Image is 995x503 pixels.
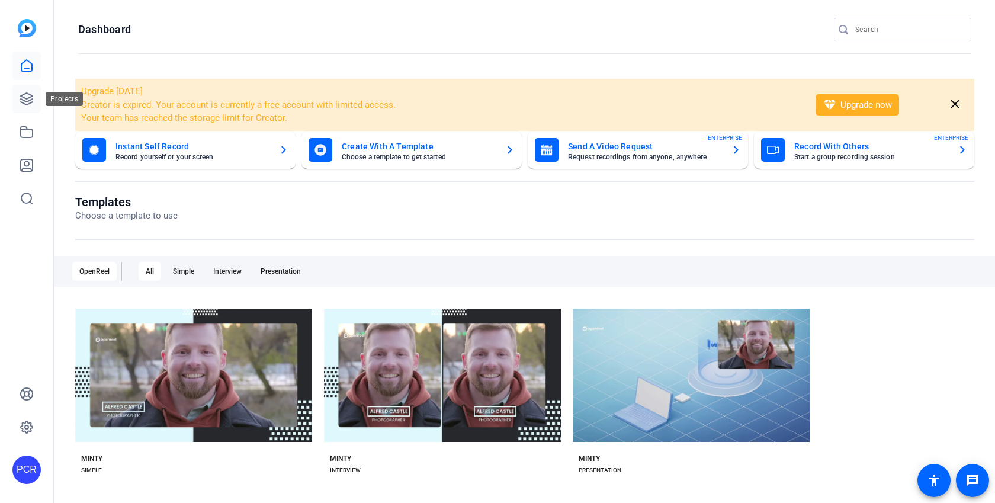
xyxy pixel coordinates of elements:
mat-icon: accessibility [927,473,941,488]
mat-card-title: Create With A Template [342,139,496,153]
img: blue-gradient.svg [18,19,36,37]
mat-card-subtitle: Start a group recording session [794,153,948,161]
mat-card-subtitle: Choose a template to get started [342,153,496,161]
mat-card-subtitle: Record yourself or your screen [115,153,269,161]
mat-icon: message [965,473,980,488]
mat-card-title: Send A Video Request [568,139,722,153]
button: Upgrade now [816,94,899,116]
div: INTERVIEW [330,466,361,475]
div: PRESENTATION [579,466,621,475]
input: Search [855,23,962,37]
button: Instant Self RecordRecord yourself or your screen [75,131,296,169]
mat-icon: close [948,97,962,112]
li: Your team has reached the storage limit for Creator. [81,111,800,125]
span: Upgrade [DATE] [81,86,143,97]
div: MINTY [330,454,351,463]
div: Simple [166,262,201,281]
button: Record With OthersStart a group recording sessionENTERPRISE [754,131,974,169]
button: Send A Video RequestRequest recordings from anyone, anywhereENTERPRISE [528,131,748,169]
div: SIMPLE [81,466,102,475]
div: Interview [206,262,249,281]
span: ENTERPRISE [708,133,742,142]
mat-card-subtitle: Request recordings from anyone, anywhere [568,153,722,161]
div: OpenReel [72,262,117,281]
h1: Templates [75,195,178,209]
h1: Dashboard [78,23,131,37]
div: Projects [46,92,83,106]
div: MINTY [579,454,600,463]
mat-card-title: Instant Self Record [115,139,269,153]
div: PCR [12,456,41,484]
div: Presentation [253,262,308,281]
p: Choose a template to use [75,209,178,223]
span: ENTERPRISE [934,133,968,142]
div: All [139,262,161,281]
div: MINTY [81,454,102,463]
li: Creator is expired. Your account is currently a free account with limited access. [81,98,800,112]
mat-card-title: Record With Others [794,139,948,153]
mat-icon: diamond [823,98,837,112]
button: Create With A TemplateChoose a template to get started [301,131,522,169]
